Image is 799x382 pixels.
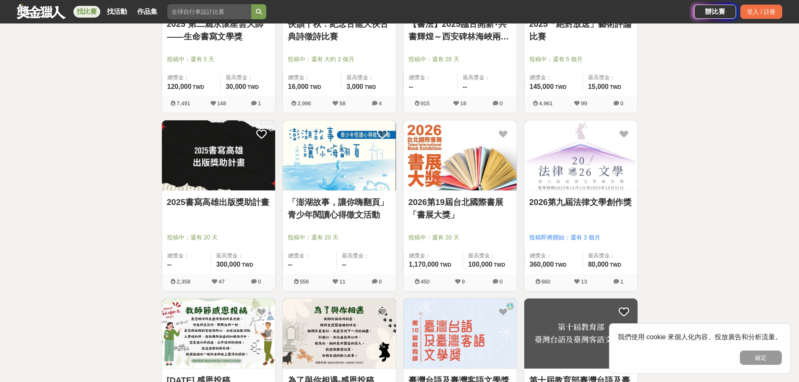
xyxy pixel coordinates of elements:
[226,73,270,82] span: 最高獎金：
[409,196,512,221] a: 2026第19屆台北國際書展「書展大獎」
[524,299,638,369] img: Cover Image
[524,120,638,190] img: Cover Image
[258,100,261,107] span: 1
[288,252,332,260] span: 總獎金：
[288,55,391,64] span: 投稿中：還有 大約 2 個月
[283,120,396,191] a: Cover Image
[167,73,215,82] span: 總獎金：
[618,333,782,340] span: 我們使用 cookie 來個人化內容、投放廣告和分析流量。
[555,262,566,268] span: TWD
[460,100,466,107] span: 18
[177,100,190,107] span: 7,491
[440,262,451,268] span: TWD
[297,100,311,107] span: 2,996
[247,84,259,90] span: TWD
[104,6,130,18] a: 找活動
[134,6,161,18] a: 作品集
[193,84,204,90] span: TWD
[403,120,517,190] img: Cover Image
[588,83,609,90] span: 15,000
[167,83,192,90] span: 120,000
[530,252,578,260] span: 總獎金：
[529,233,632,242] span: 投稿即將開始：還有 3 個月
[288,261,293,268] span: --
[216,252,270,260] span: 最高獎金：
[409,261,439,268] span: 1,170,000
[588,73,632,82] span: 最高獎金：
[242,262,253,268] span: TWD
[409,83,414,90] span: --
[694,5,736,19] a: 辦比賽
[339,278,345,285] span: 11
[379,278,382,285] span: 0
[219,278,224,285] span: 47
[610,84,621,90] span: TWD
[310,84,321,90] span: TWD
[539,100,553,107] span: 4,961
[258,278,261,285] span: 0
[494,262,505,268] span: TWD
[162,299,275,369] img: Cover Image
[339,100,345,107] span: 58
[409,73,453,82] span: 總獎金：
[167,233,270,242] span: 投稿中：還有 20 天
[581,278,587,285] span: 13
[177,278,190,285] span: 2,358
[73,6,100,18] a: 找比賽
[216,261,240,268] span: 300,000
[226,83,246,90] span: 30,000
[555,84,566,90] span: TWD
[529,196,632,208] a: 2026第九屆法律文學創作獎
[403,299,517,369] img: Cover Image
[342,261,346,268] span: --
[300,278,309,285] span: 556
[167,18,270,43] a: 2025 第二屆永懷星雲大師——生命書寫文學獎
[409,233,512,242] span: 投稿中：還有 20 天
[620,100,623,107] span: 0
[162,120,275,190] img: Cover Image
[620,278,623,285] span: 1
[288,233,391,242] span: 投稿中：還有 20 天
[167,196,270,208] a: 2025書寫高雄出版獎助計畫
[217,100,226,107] span: 148
[588,252,632,260] span: 最高獎金：
[500,278,502,285] span: 0
[167,55,270,64] span: 投稿中：還有 5 天
[379,100,382,107] span: 4
[346,73,391,82] span: 最高獎金：
[288,83,309,90] span: 16,000
[468,252,511,260] span: 最高獎金：
[364,84,376,90] span: TWD
[581,100,587,107] span: 99
[421,278,430,285] span: 450
[342,252,391,260] span: 最高獎金：
[500,100,502,107] span: 0
[463,73,512,82] span: 最高獎金：
[740,351,782,365] button: 確定
[468,261,492,268] span: 100,000
[167,4,251,19] input: 全球自行車設計比賽
[288,196,391,221] a: 「澎湖故事，讓你嗨翻頁」青少年閱讀心得徵文活動
[462,278,465,285] span: 9
[740,5,782,19] div: 登入 / 註冊
[530,83,554,90] span: 145,000
[288,73,336,82] span: 總獎金：
[463,83,467,90] span: --
[541,278,551,285] span: 660
[529,18,632,43] a: 2025「絕對放送」藝術評論比賽
[529,55,632,64] span: 投稿中：還有 5 個月
[588,261,609,268] span: 80,000
[530,261,554,268] span: 360,000
[167,261,172,268] span: --
[409,252,458,260] span: 總獎金：
[283,299,396,369] img: Cover Image
[346,83,363,90] span: 3,000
